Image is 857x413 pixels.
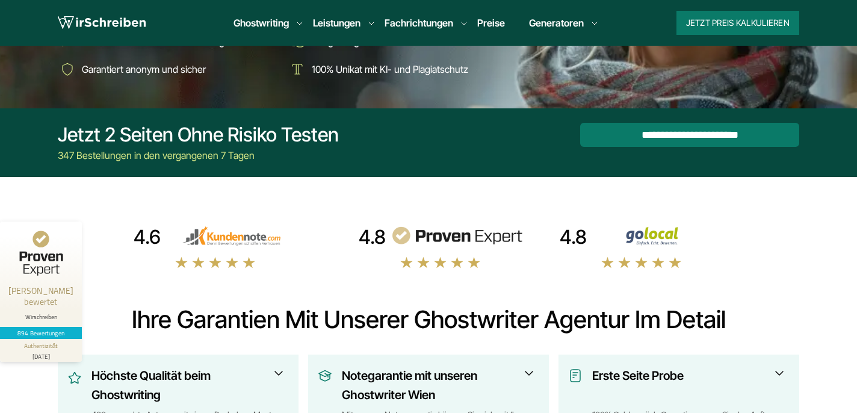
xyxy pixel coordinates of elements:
[592,366,782,405] h3: Erste Seite Probe
[676,11,799,35] button: Jetzt Preis kalkulieren
[592,226,724,246] img: Wirschreiben Bewertungen
[234,16,289,30] a: Ghostwriting
[560,225,587,249] div: 4.8
[67,368,82,388] img: Höchste Qualität beim Ghostwriting
[58,60,77,79] img: Garantiert anonym und sicher
[601,256,682,269] img: stars
[58,305,799,334] h2: Ihre Garantien mit unserer Ghostwriter Agentur im Detail
[58,14,146,32] img: logo wirschreiben
[134,225,161,249] div: 4.6
[5,350,77,359] div: [DATE]
[391,226,523,246] img: provenexpert reviews
[313,16,360,30] a: Leistungen
[91,366,281,405] h3: Höchste Qualität beim Ghostwriting
[288,60,509,79] li: 100% Unikat mit KI- und Plagiatschutz
[359,225,386,249] div: 4.8
[385,16,453,30] a: Fachrichtungen
[400,256,481,269] img: stars
[24,341,58,350] div: Authentizität
[342,366,531,405] h3: Notegarantie mit unseren Ghostwriter Wien
[529,16,584,30] a: Generatoren
[58,60,279,79] li: Garantiert anonym und sicher
[58,148,339,163] div: 347 Bestellungen in den vergangenen 7 Tagen
[288,60,307,79] img: 100% Unikat mit KI- und Plagiatschutz
[58,123,339,147] div: Jetzt 2 Seiten ohne Risiko testen
[477,17,505,29] a: Preise
[568,368,583,383] img: Erste Seite Probe
[175,256,256,269] img: stars
[5,313,77,321] div: Wirschreiben
[166,226,298,246] img: kundennote
[318,368,332,383] img: Notegarantie mit unseren Ghostwriter Wien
